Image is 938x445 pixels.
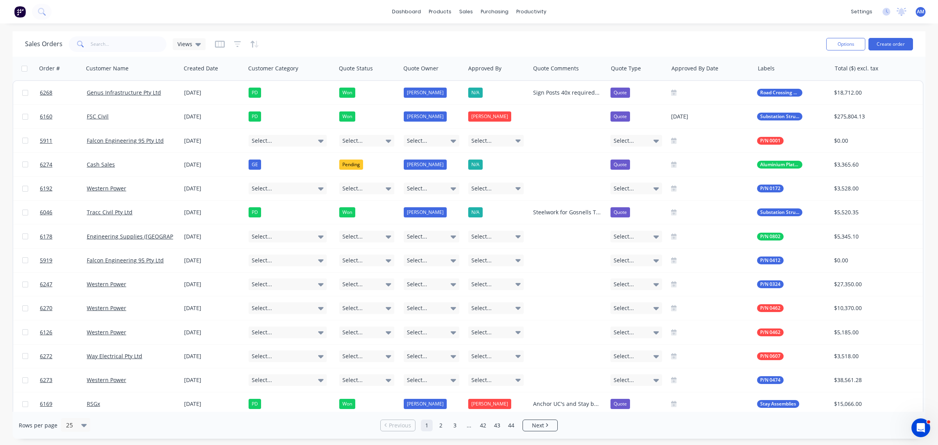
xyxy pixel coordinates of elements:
[342,280,363,288] span: Select...
[834,185,915,192] div: $3,528.00
[757,113,802,120] button: Substation Structural Steel
[610,111,630,122] div: Quote
[40,400,52,408] span: 6169
[760,257,780,264] span: P/N 0412
[40,368,87,392] a: 6273
[87,257,164,264] a: Falcon Engineering 95 Pty Ltd
[760,280,780,288] span: P/N 0324
[252,233,272,240] span: Select...
[249,111,261,122] div: PD
[757,137,784,145] button: P/N 0001
[87,208,132,216] a: Tracc Civil Pty Ltd
[834,352,915,360] div: $3,518.00
[407,328,427,336] span: Select...
[40,257,52,264] span: 5919
[834,280,915,288] div: $27,350.00
[388,6,425,18] a: dashboard
[407,280,427,288] span: Select...
[184,280,242,288] div: [DATE]
[40,105,87,128] a: 6160
[342,328,363,336] span: Select...
[757,328,784,336] button: P/N 0462
[40,185,52,192] span: 6192
[339,399,355,409] div: Won
[834,208,915,216] div: $5,520.35
[435,420,447,431] a: Page 2
[760,113,799,120] span: Substation Structural Steel
[533,208,601,216] div: Steelwork for Gosnells T2 Tender being submitted 27/06, award end of July Awarded to Falcon 14/08
[87,328,126,336] a: Western Power
[468,399,511,409] div: [PERSON_NAME]
[834,304,915,312] div: $10,370.00
[184,376,242,384] div: [DATE]
[834,113,915,120] div: $275,804.13
[40,296,87,320] a: 6270
[184,113,242,120] div: [DATE]
[671,65,718,72] div: Approved By Date
[760,137,780,145] span: P/N 0001
[252,280,272,288] span: Select...
[826,38,865,50] button: Options
[477,420,489,431] a: Page 42
[491,420,503,431] a: Page 43
[40,161,52,169] span: 6274
[404,160,447,170] div: [PERSON_NAME]
[834,233,915,240] div: $5,345.10
[40,345,87,368] a: 6272
[184,352,242,360] div: [DATE]
[614,352,634,360] span: Select...
[421,420,433,431] a: Page 1 is your current page
[377,420,561,431] ul: Pagination
[252,257,272,264] span: Select...
[471,304,492,312] span: Select...
[760,376,780,384] span: P/N 0474
[760,161,799,169] span: Aluminium Plates & Machining
[614,185,634,192] span: Select...
[249,207,261,217] div: PD
[610,399,630,409] div: Quote
[87,400,100,407] a: RSGx
[40,376,52,384] span: 6273
[468,207,483,217] div: N/A
[471,257,492,264] span: Select...
[610,88,630,98] div: Quote
[342,304,363,312] span: Select...
[834,257,915,264] div: $0.00
[40,233,52,240] span: 6178
[407,233,427,240] span: Select...
[342,137,363,145] span: Select...
[40,153,87,176] a: 6274
[40,208,52,216] span: 6046
[404,207,447,217] div: [PERSON_NAME]
[339,65,373,72] div: Quote Status
[184,233,242,240] div: [DATE]
[40,280,52,288] span: 6247
[339,160,363,170] div: Pending
[614,304,634,312] span: Select...
[868,38,913,50] button: Create order
[40,137,52,145] span: 5911
[757,161,802,169] button: Aluminium Plates & Machining
[532,422,544,429] span: Next
[86,65,129,72] div: Customer Name
[389,422,411,429] span: Previous
[40,249,87,272] a: 5919
[834,89,915,97] div: $18,712.00
[757,233,784,240] button: P/N 0802
[184,304,242,312] div: [DATE]
[760,185,780,192] span: P/N 0172
[471,352,492,360] span: Select...
[339,207,355,217] div: Won
[407,304,427,312] span: Select...
[339,111,355,122] div: Won
[835,65,878,72] div: Total ($) excl. tax
[471,233,492,240] span: Select...
[407,257,427,264] span: Select...
[40,352,52,360] span: 6272
[184,161,242,169] div: [DATE]
[758,65,775,72] div: Labels
[407,137,427,145] span: Select...
[760,328,780,336] span: P/N 0462
[505,420,517,431] a: Page 44
[40,273,87,296] a: 6247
